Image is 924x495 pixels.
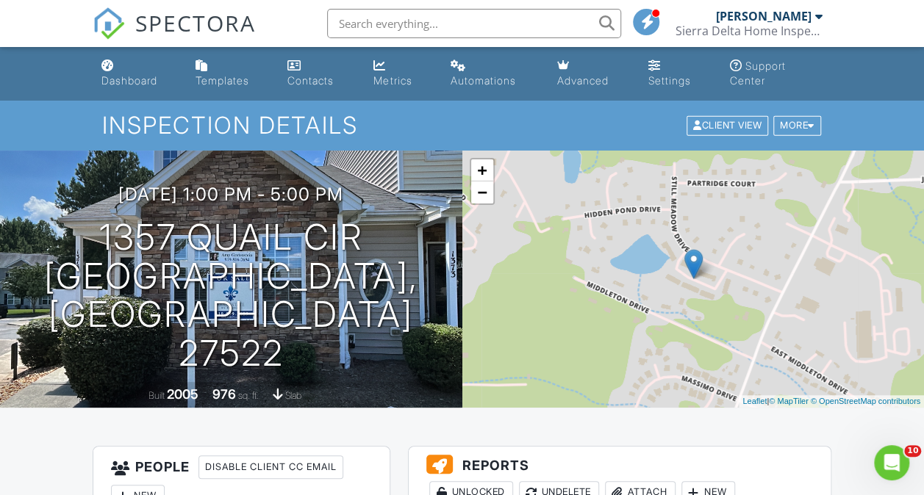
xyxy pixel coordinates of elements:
a: Contacts [282,53,356,95]
span: SPECTORA [135,7,256,38]
span: sq. ft. [238,390,259,401]
a: Metrics [368,53,432,95]
input: Search everything... [327,9,621,38]
a: © MapTiler [769,397,809,405]
div: Disable Client CC Email [198,455,343,479]
div: Settings [648,74,691,87]
div: Contacts [287,74,334,87]
span: Built [148,390,165,401]
img: The Best Home Inspection Software - Spectora [93,7,125,40]
div: Automations [451,74,516,87]
div: Support Center [729,59,785,87]
a: Automations (Basic) [445,53,540,95]
span: slab [285,390,301,401]
h3: [DATE] 1:00 pm - 5:00 pm [118,184,343,204]
a: Zoom out [471,181,493,203]
a: Zoom in [471,159,493,181]
iframe: Intercom live chat [874,445,909,480]
span: 10 [904,445,921,457]
div: 976 [212,386,236,402]
div: Sierra Delta Home Inspections LLC [675,24,822,38]
div: 2005 [167,386,198,402]
a: Support Center [723,53,828,95]
a: Client View [685,119,772,130]
div: [PERSON_NAME] [715,9,811,24]
a: Leaflet [742,397,767,405]
div: Templates [196,74,249,87]
a: Dashboard [96,53,178,95]
div: Advanced [557,74,609,87]
div: More [773,116,821,136]
div: | [739,395,924,408]
h1: 1357 Quail Cir [GEOGRAPHIC_DATA], [GEOGRAPHIC_DATA] 27522 [24,218,439,373]
a: Settings [642,53,712,95]
div: Metrics [373,74,412,87]
a: SPECTORA [93,20,256,51]
a: Advanced [551,53,631,95]
a: © OpenStreetMap contributors [811,397,920,405]
h1: Inspection Details [102,112,823,138]
div: Client View [687,116,768,136]
a: Templates [190,53,270,95]
div: Dashboard [101,74,157,87]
